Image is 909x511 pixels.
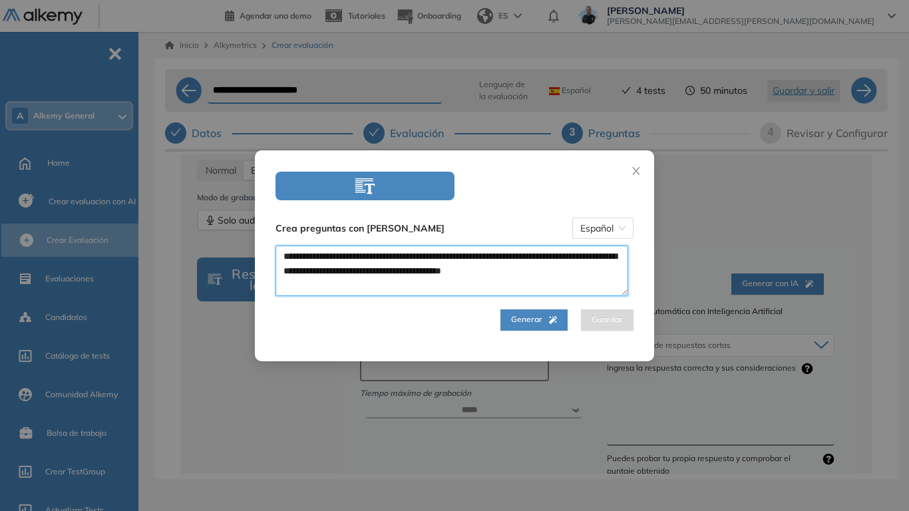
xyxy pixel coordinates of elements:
iframe: Chat Widget [842,447,909,511]
button: Generar [500,309,568,331]
button: Guardar [581,309,634,331]
span: Guardar [592,313,623,326]
span: Español [580,218,626,238]
span: close [631,166,641,176]
div: Widget de chat [842,447,909,511]
span: Generar [511,313,557,326]
button: Close [618,150,654,186]
b: Crea preguntas con [PERSON_NAME] [275,221,445,236]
